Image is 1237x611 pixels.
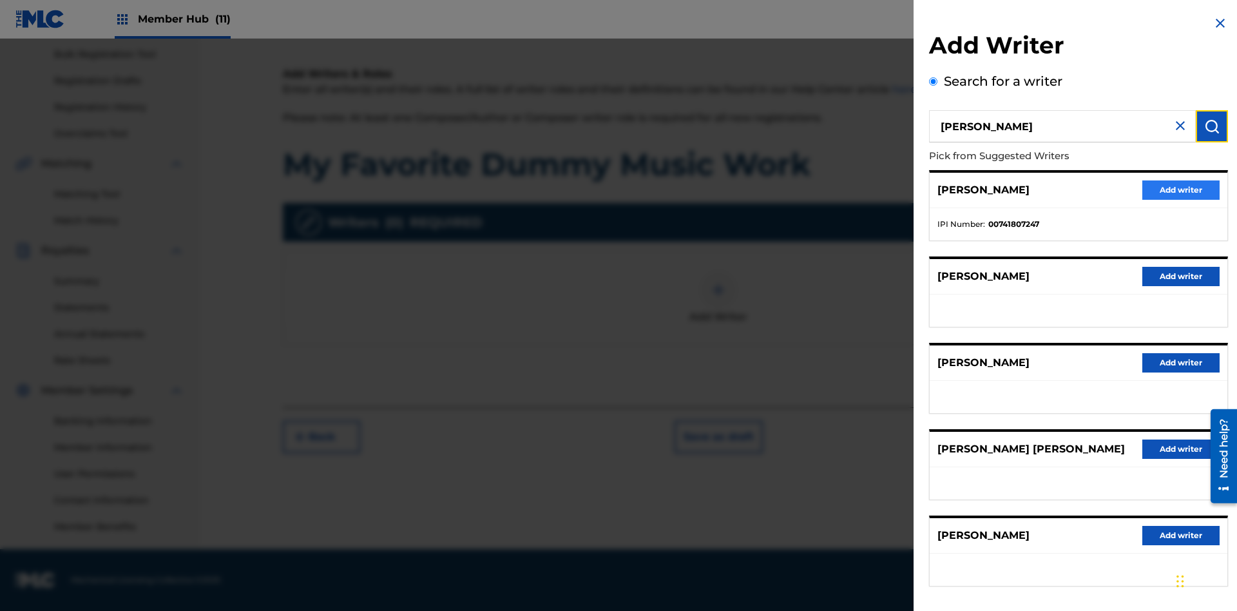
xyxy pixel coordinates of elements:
[937,182,1030,198] p: [PERSON_NAME]
[944,73,1062,89] label: Search for a writer
[15,10,65,28] img: MLC Logo
[1173,118,1188,133] img: close
[929,31,1228,64] h2: Add Writer
[937,355,1030,371] p: [PERSON_NAME]
[1142,353,1220,373] button: Add writer
[988,218,1039,230] strong: 00741807247
[215,13,231,25] span: (11)
[1201,404,1237,510] iframe: Resource Center
[929,142,1155,170] p: Pick from Suggested Writers
[138,12,231,26] span: Member Hub
[937,218,985,230] span: IPI Number :
[1204,119,1220,134] img: Search Works
[1142,526,1220,545] button: Add writer
[1173,549,1237,611] iframe: Chat Widget
[1176,562,1184,601] div: Drag
[1142,440,1220,459] button: Add writer
[937,441,1125,457] p: [PERSON_NAME] [PERSON_NAME]
[937,528,1030,543] p: [PERSON_NAME]
[1142,180,1220,200] button: Add writer
[1142,267,1220,286] button: Add writer
[929,110,1196,142] input: Search writer's name or IPI Number
[115,12,130,27] img: Top Rightsholders
[937,269,1030,284] p: [PERSON_NAME]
